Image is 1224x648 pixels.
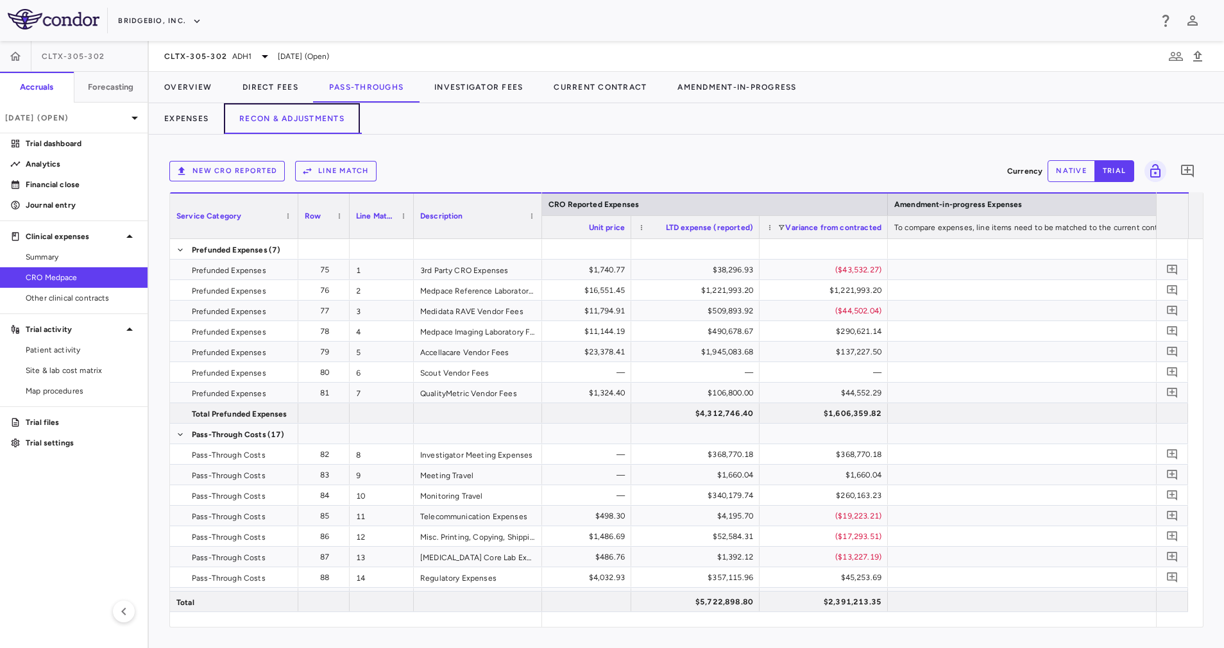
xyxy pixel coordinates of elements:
[514,567,625,588] div: $4,032.93
[1139,160,1166,182] span: Lock grid
[414,588,542,608] div: Meeting Expenses
[26,199,137,211] p: Journal entry
[350,362,414,382] div: 6
[771,485,881,506] div: $260,163.23
[514,547,625,567] div: $486.76
[1166,489,1178,501] svg: Add comment
[1164,302,1181,319] button: Add comment
[1166,345,1178,358] svg: Add comment
[350,321,414,341] div: 4
[310,465,343,485] div: 83
[295,161,377,181] button: Line Match
[1164,363,1181,381] button: Add comment
[350,465,414,485] div: 9
[514,526,625,547] div: $1,486.69
[1166,571,1178,583] svg: Add comment
[1166,263,1178,276] svg: Add comment
[269,240,280,260] span: (7)
[414,321,542,341] div: Medpace Imaging Laboratory Fees
[310,362,343,383] div: 80
[589,223,625,232] span: Unit price
[278,51,330,62] span: [DATE] (Open)
[785,223,881,232] span: Variance from contracted
[192,404,287,424] span: Total Prefunded Expenses
[1164,281,1181,299] button: Add comment
[514,362,625,383] div: —
[350,588,414,608] div: 15
[176,212,241,220] span: Service Category
[310,526,343,547] div: 86
[192,240,268,260] span: Prefunded Expenses
[771,362,881,383] div: —
[771,444,881,465] div: $368,770.18
[310,342,343,362] div: 79
[1164,322,1181,340] button: Add comment
[414,506,542,526] div: Telecommunication Expenses
[310,506,343,526] div: 85
[643,321,753,342] div: $490,678.67
[26,292,137,304] span: Other clinical contracts
[514,301,625,321] div: $11,794.91
[350,280,414,300] div: 2
[1048,160,1095,182] button: native
[1164,384,1181,401] button: Add comment
[26,138,137,149] p: Trial dashboard
[118,11,201,31] button: BridgeBio, Inc.
[149,72,227,103] button: Overview
[643,567,753,588] div: $357,115.96
[414,301,542,320] div: Medidata RAVE Vendor Fees
[356,212,396,220] span: Line Match
[169,161,285,181] button: New CRO reported
[643,403,753,424] div: $4,312,746.40
[26,251,137,263] span: Summary
[414,485,542,505] div: Monitoring Travel
[192,568,266,588] span: Pass-Through Costs
[310,485,343,506] div: 84
[42,51,105,62] span: CLTX-305-302
[643,260,753,280] div: $38,296.93
[224,103,360,134] button: Recon & Adjustments
[1166,366,1178,378] svg: Add comment
[771,301,881,321] div: ($44,502.04)
[1177,160,1198,182] button: Add comment
[350,485,414,505] div: 10
[305,212,321,220] span: Row
[1166,551,1178,563] svg: Add comment
[192,363,266,383] span: Prefunded Expenses
[643,526,753,547] div: $52,584.31
[1166,284,1178,296] svg: Add comment
[1164,528,1181,545] button: Add comment
[192,383,266,404] span: Prefunded Expenses
[192,588,266,609] span: Pass-Through Costs
[414,280,542,300] div: Medpace Reference Laboratory Fees
[192,281,266,301] span: Prefunded Expenses
[1166,386,1178,399] svg: Add comment
[192,322,266,342] span: Prefunded Expenses
[643,362,753,383] div: —
[192,527,266,547] span: Pass-Through Costs
[414,465,542,485] div: Meeting Travel
[771,547,881,567] div: ($13,227.19)
[26,231,122,242] p: Clinical expenses
[88,81,134,93] h6: Forecasting
[414,383,542,403] div: QualityMetric Vendor Fees
[26,344,137,356] span: Patient activity
[192,342,266,363] span: Prefunded Expenses
[310,567,343,588] div: 88
[1164,343,1181,360] button: Add comment
[26,179,137,190] p: Financial close
[310,547,343,567] div: 87
[350,260,414,279] div: 1
[26,365,137,376] span: Site & lab cost matrix
[1164,548,1181,565] button: Add comment
[643,444,753,465] div: $368,770.18
[26,324,122,335] p: Trial activity
[666,223,753,232] span: LTD expense (reported)
[514,444,625,465] div: —
[1164,466,1181,483] button: Add comment
[643,342,753,362] div: $1,945,083.68
[310,301,343,321] div: 77
[662,72,812,103] button: Amendment-In-Progress
[771,465,881,485] div: $1,660.04
[643,485,753,506] div: $340,179.74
